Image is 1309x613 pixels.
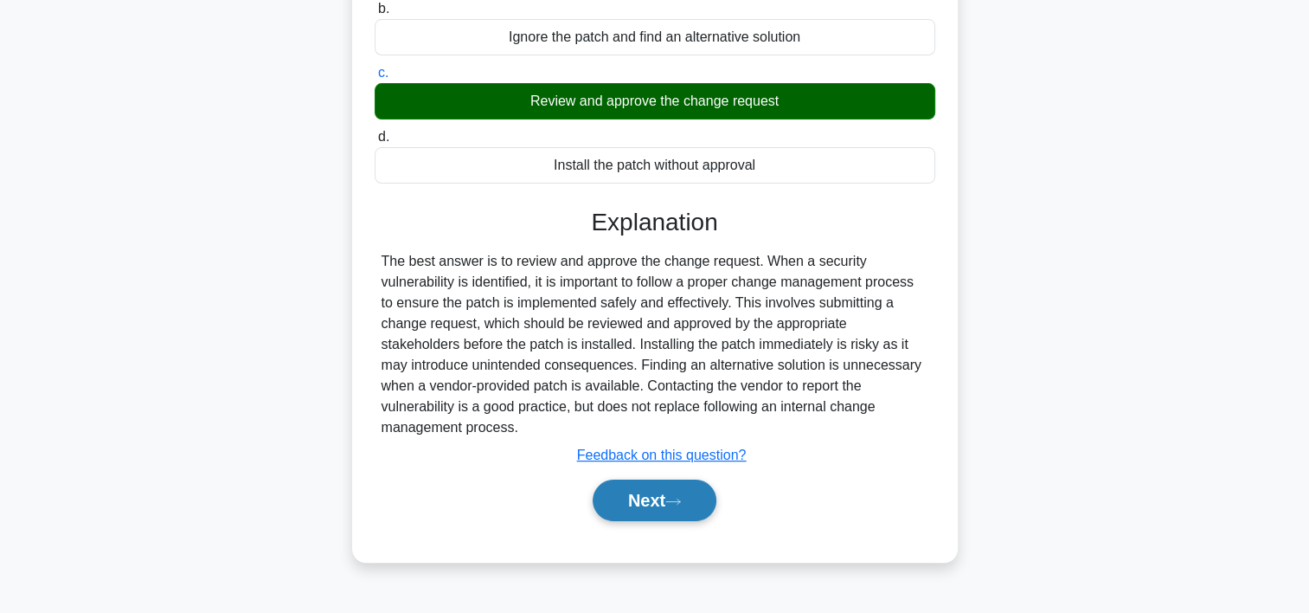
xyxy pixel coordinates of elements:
div: The best answer is to review and approve the change request. When a security vulnerability is ide... [382,251,928,438]
div: Ignore the patch and find an alternative solution [375,19,935,55]
button: Next [593,480,716,521]
span: d. [378,129,389,144]
span: c. [378,65,388,80]
a: Feedback on this question? [577,448,747,462]
div: Install the patch without approval [375,147,935,184]
span: b. [378,1,389,16]
div: Review and approve the change request [375,83,935,119]
h3: Explanation [385,208,925,237]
